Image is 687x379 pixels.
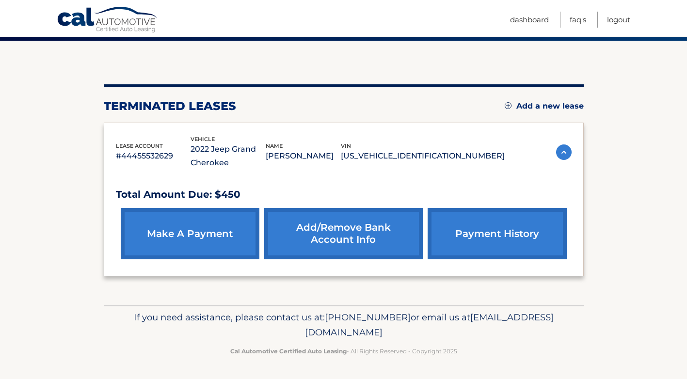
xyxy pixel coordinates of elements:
[230,347,347,355] strong: Cal Automotive Certified Auto Leasing
[505,101,584,111] a: Add a new lease
[116,142,163,149] span: lease account
[266,149,341,163] p: [PERSON_NAME]
[266,142,283,149] span: name
[110,310,577,341] p: If you need assistance, please contact us at: or email us at
[121,208,259,259] a: make a payment
[341,149,505,163] p: [US_VEHICLE_IDENTIFICATION_NUMBER]
[341,142,351,149] span: vin
[191,142,266,170] p: 2022 Jeep Grand Cherokee
[505,102,511,109] img: add.svg
[191,136,215,142] span: vehicle
[116,149,191,163] p: #44455532629
[428,208,566,259] a: payment history
[104,99,236,113] h2: terminated leases
[607,12,630,28] a: Logout
[57,6,159,34] a: Cal Automotive
[556,144,572,160] img: accordion-active.svg
[510,12,549,28] a: Dashboard
[325,312,411,323] span: [PHONE_NUMBER]
[570,12,586,28] a: FAQ's
[264,208,423,259] a: Add/Remove bank account info
[116,186,572,203] p: Total Amount Due: $450
[110,346,577,356] p: - All Rights Reserved - Copyright 2025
